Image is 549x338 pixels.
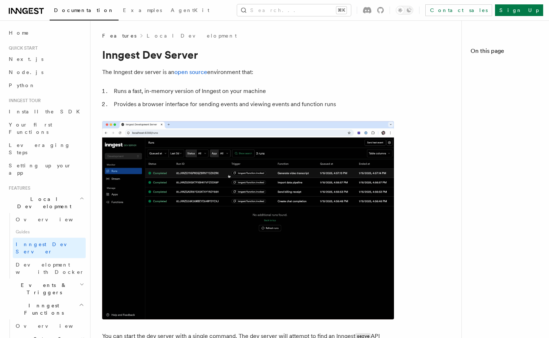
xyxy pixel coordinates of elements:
span: AgentKit [171,7,209,13]
button: Events & Triggers [6,279,86,299]
span: Your first Functions [9,122,52,135]
span: Overview [16,217,91,222]
a: Your first Functions [6,118,86,139]
span: Features [102,32,136,39]
kbd: ⌘K [336,7,347,14]
button: Inngest Functions [6,299,86,319]
img: Dev Server Demo [102,121,394,319]
a: Leveraging Steps [6,139,86,159]
span: Inngest tour [6,98,41,104]
span: Features [6,185,30,191]
span: Overview [16,323,91,329]
button: Search...⌘K [237,4,351,16]
a: Examples [119,2,166,20]
a: Python [6,79,86,92]
span: Local Development [6,195,80,210]
span: Python [9,82,35,88]
a: Next.js [6,53,86,66]
li: Provides a browser interface for sending events and viewing events and function runs [112,99,394,109]
a: Overview [13,213,86,226]
a: Contact sales [425,4,492,16]
span: Home [9,29,29,36]
span: Documentation [54,7,114,13]
a: Development with Docker [13,258,86,279]
span: Setting up your app [9,163,71,176]
a: AgentKit [166,2,214,20]
a: Local Development [147,32,237,39]
a: Setting up your app [6,159,86,179]
span: Development with Docker [16,262,84,275]
a: Documentation [50,2,119,20]
p: The Inngest dev server is an environment that: [102,67,394,77]
a: open source [174,69,207,75]
a: Install the SDK [6,105,86,118]
span: Guides [13,226,86,238]
h4: On this page [471,47,540,58]
span: Install the SDK [9,109,84,114]
button: Toggle dark mode [396,6,413,15]
span: Events & Triggers [6,281,80,296]
span: Next.js [9,56,43,62]
span: Examples [123,7,162,13]
h1: Inngest Dev Server [102,48,394,61]
a: Node.js [6,66,86,79]
span: Inngest Dev Server [16,241,78,255]
span: Inngest Functions [6,302,79,316]
li: Runs a fast, in-memory version of Inngest on your machine [112,86,394,96]
span: Leveraging Steps [9,142,70,155]
button: Local Development [6,193,86,213]
a: Sign Up [495,4,543,16]
span: Quick start [6,45,38,51]
a: Inngest Dev Server [13,238,86,258]
a: Overview [13,319,86,333]
span: Node.js [9,69,43,75]
a: Home [6,26,86,39]
div: Local Development [6,213,86,279]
